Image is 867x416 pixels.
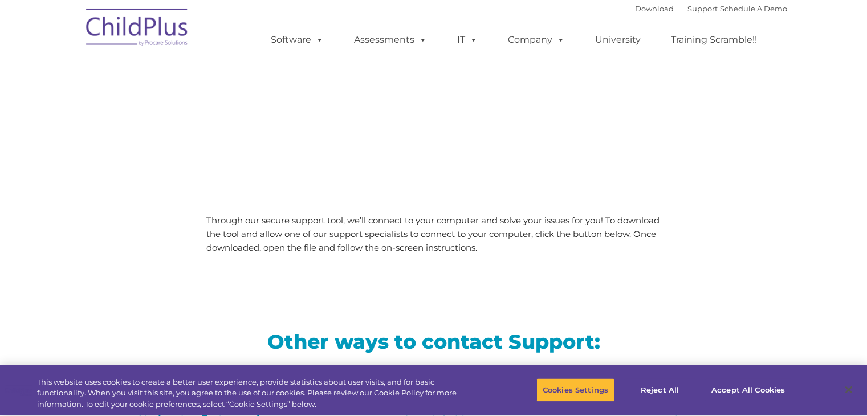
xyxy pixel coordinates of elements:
[687,4,718,13] a: Support
[343,28,438,51] a: Assessments
[446,28,489,51] a: IT
[635,4,787,13] font: |
[80,1,194,58] img: ChildPlus by Procare Solutions
[720,4,787,13] a: Schedule A Demo
[624,378,695,402] button: Reject All
[37,377,477,410] div: This website uses cookies to create a better user experience, provide statistics about user visit...
[536,378,614,402] button: Cookies Settings
[89,82,515,117] span: LiveSupport with SplashTop
[705,378,791,402] button: Accept All Cookies
[635,4,674,13] a: Download
[660,28,768,51] a: Training Scramble!!
[259,28,335,51] a: Software
[89,329,779,354] h2: Other ways to contact Support:
[496,28,576,51] a: Company
[584,28,652,51] a: University
[836,377,861,402] button: Close
[206,214,661,255] p: Through our secure support tool, we’ll connect to your computer and solve your issues for you! To...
